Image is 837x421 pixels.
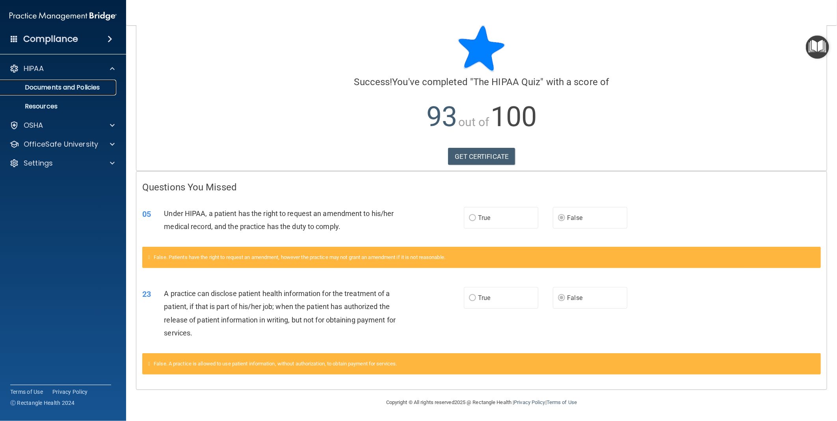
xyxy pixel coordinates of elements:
p: Documents and Policies [5,84,113,91]
span: 05 [142,209,151,219]
a: HIPAA [9,64,115,73]
div: Copyright © All rights reserved 2025 @ Rectangle Health | | [338,390,625,415]
input: False [558,295,565,301]
span: out of [458,115,489,129]
a: Terms of Use [10,388,43,396]
p: OSHA [24,121,43,130]
span: True [478,214,490,222]
span: The HIPAA Quiz [473,76,540,88]
span: True [478,294,490,302]
a: OfficeSafe University [9,140,115,149]
span: A practice can disclose patient health information for the treatment of a patient, if that is par... [164,289,396,337]
p: OfficeSafe University [24,140,98,149]
span: Under HIPAA, a patient has the right to request an amendment to his/her medical record, and the p... [164,209,394,231]
span: False [567,214,582,222]
h4: You've completed " " with a score of [142,77,821,87]
p: HIPAA [24,64,44,73]
span: False [567,294,582,302]
a: Privacy Policy [52,388,88,396]
p: Resources [5,102,113,110]
img: blue-star-rounded.9d042014.png [458,25,505,72]
a: Terms of Use [547,399,577,405]
img: PMB logo [9,8,117,24]
h4: Compliance [23,34,78,45]
span: 100 [491,101,537,133]
span: Success! [354,76,392,88]
a: GET CERTIFICATE [448,148,515,165]
p: Settings [24,158,53,168]
h4: Questions You Missed [142,182,821,192]
input: True [469,295,476,301]
a: Privacy Policy [514,399,545,405]
button: Open Resource Center [806,35,829,59]
span: 23 [142,289,151,299]
span: False. A practice is allowed to use patient information, without authorization, to obtain payment... [154,361,397,367]
input: True [469,215,476,221]
span: False. Patients have the right to request an amendment, however the practice may not grant an ame... [154,254,445,260]
input: False [558,215,565,221]
span: 93 [426,101,457,133]
a: Settings [9,158,115,168]
span: Ⓒ Rectangle Health 2024 [10,399,75,407]
a: OSHA [9,121,115,130]
iframe: Drift Widget Chat Controller [798,367,828,397]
